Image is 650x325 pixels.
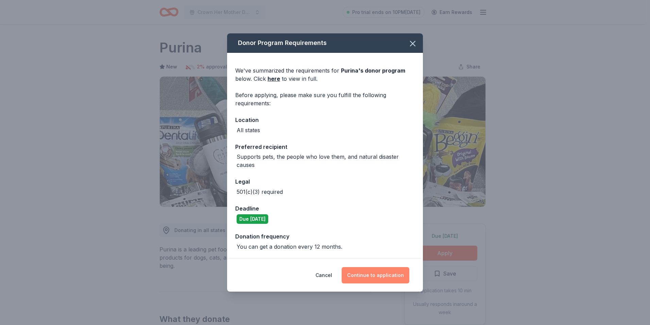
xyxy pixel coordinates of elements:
div: Donation frequency [235,232,415,241]
div: We've summarized the requirements for below. Click to view in full. [235,66,415,83]
div: Due [DATE] [237,214,268,224]
span: Purina 's donor program [341,67,405,74]
button: Cancel [315,267,332,283]
div: Preferred recipient [235,142,415,151]
div: Donor Program Requirements [227,33,423,53]
div: Location [235,115,415,124]
div: 501(c)(3) required [237,188,283,196]
a: here [268,75,280,83]
div: Before applying, please make sure you fulfill the following requirements: [235,91,415,107]
div: Supports pets, the people who love them, and natural disaster causes [237,153,415,169]
div: Legal [235,177,415,186]
div: Deadline [235,204,415,213]
div: All states [237,126,260,134]
div: You can get a donation every 12 months. [237,243,342,251]
button: Continue to application [342,267,409,283]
